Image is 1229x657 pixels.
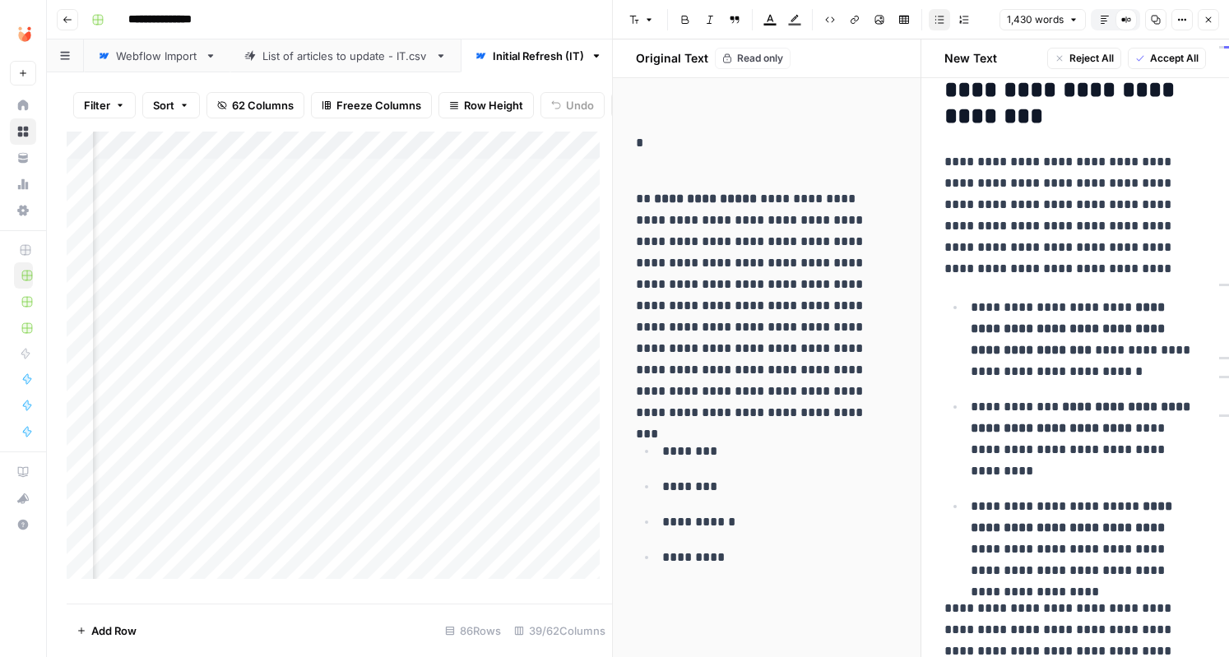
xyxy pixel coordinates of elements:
[153,97,174,113] span: Sort
[1150,51,1199,66] span: Accept All
[10,171,36,197] a: Usage
[116,48,198,64] div: Webflow Import
[464,97,523,113] span: Row Height
[10,19,39,49] img: Unobravo Logo
[493,48,584,64] div: Initial Refresh (IT)
[508,618,612,644] div: 39/62 Columns
[10,13,36,54] button: Workspace: Unobravo
[230,39,461,72] a: List of articles to update - IT.csv
[10,511,36,538] button: Help + Support
[737,51,783,66] span: Read only
[67,618,146,644] button: Add Row
[540,92,605,118] button: Undo
[10,485,36,511] button: What's new?
[626,50,708,67] h2: Original Text
[10,92,36,118] a: Home
[461,39,616,72] a: Initial Refresh (IT)
[944,50,997,67] h2: New Text
[10,459,36,485] a: AirOps Academy
[438,618,508,644] div: 86 Rows
[10,145,36,171] a: Your Data
[84,39,230,72] a: Webflow Import
[311,92,432,118] button: Freeze Columns
[1007,12,1064,27] span: 1,430 words
[10,118,36,145] a: Browse
[84,97,110,113] span: Filter
[73,92,136,118] button: Filter
[438,92,534,118] button: Row Height
[1128,48,1206,69] button: Accept All
[232,97,294,113] span: 62 Columns
[262,48,429,64] div: List of articles to update - IT.csv
[206,92,304,118] button: 62 Columns
[566,97,594,113] span: Undo
[142,92,200,118] button: Sort
[336,97,421,113] span: Freeze Columns
[10,197,36,224] a: Settings
[999,9,1086,30] button: 1,430 words
[1047,48,1121,69] button: Reject All
[11,486,35,511] div: What's new?
[1069,51,1114,66] span: Reject All
[91,622,137,639] span: Add Row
